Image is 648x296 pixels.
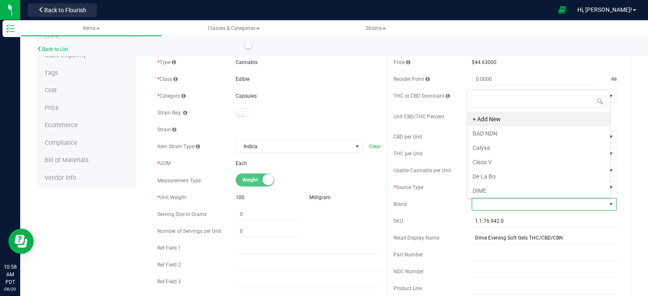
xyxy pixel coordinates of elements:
[236,76,250,82] span: Edible
[4,263,16,286] p: 10:58 AM PDT
[467,184,610,198] li: DIME
[28,3,97,17] button: Back to Flourish
[44,7,86,13] span: Back to Flourish
[606,148,616,160] span: select
[236,160,247,166] span: Each
[393,218,403,224] span: SKU
[157,110,187,116] span: Strain Req.
[393,269,424,275] span: NDC Number
[157,245,181,251] span: Ref Field 1
[242,174,280,186] span: Weight
[157,59,176,65] span: Type
[236,93,257,99] span: Capsules
[8,229,34,254] iframe: Resource center
[606,165,616,176] span: select
[606,90,616,102] span: select
[393,134,422,140] span: CBD per Unit
[553,2,572,18] span: Open Ecommerce Menu
[45,139,77,147] span: Compliance
[467,126,610,141] li: BAD NDN
[393,252,423,258] span: Part Number
[236,141,352,152] span: Indica
[606,181,616,193] span: select
[611,73,617,85] span: ea
[83,25,100,31] span: Items
[236,59,258,65] span: Cannabis
[45,122,78,129] span: Ecommerce
[236,208,298,220] input: 0
[236,195,244,200] span: 100
[157,279,181,285] span: Ref Field 3
[45,157,88,164] span: Bill of Materials
[45,104,59,112] span: Price
[208,25,260,31] span: Classes & Categories
[393,76,430,82] span: Reorder Point
[393,201,407,207] span: Brand
[393,184,423,190] span: Source Type
[45,69,58,77] span: Tag
[157,262,181,268] span: Ref Field 2
[393,285,422,291] span: Product Line
[157,127,176,133] span: Strain
[393,93,450,99] span: THC or CBD Dominant
[466,165,533,176] input: 0.0000
[157,211,207,217] span: Serving Size in Grams
[467,141,610,155] li: Calyxa
[366,25,386,31] span: Strains
[467,155,610,169] li: Class V
[157,76,178,82] span: Class
[157,93,186,99] span: Category
[157,178,201,184] span: Measurement Type
[467,169,610,184] li: De La Bo
[37,46,68,52] a: Back to List
[157,195,186,200] span: Unit Weight
[393,114,444,120] span: Unit CBD/THC Percent
[309,195,331,200] span: Milligram
[157,144,200,149] span: Item Strain Type
[393,235,439,241] span: Retail Display Name
[45,87,57,94] span: Cost
[6,24,15,33] inline-svg: Inventory
[393,168,451,173] span: Usable Cannabis per Unit
[45,174,76,181] span: Vendor Info
[157,228,221,234] span: Number of Servings per Unit
[472,59,497,65] span: $44.63000
[577,6,632,13] span: Hi, [PERSON_NAME]!
[467,112,610,126] li: + Add New
[393,151,422,157] span: THC per Unit
[157,160,170,166] span: UOM
[369,143,381,150] span: Clear
[606,131,616,143] span: select
[4,286,16,292] p: 08/20
[236,225,298,237] input: 0
[472,73,598,85] input: 0.0000
[393,59,410,65] span: Price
